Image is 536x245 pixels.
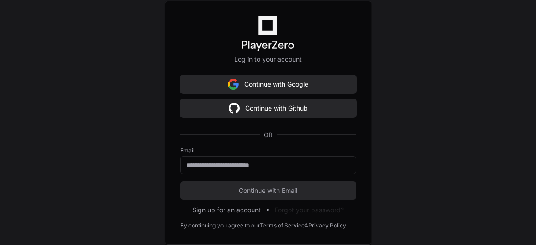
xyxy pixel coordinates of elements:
[180,181,356,200] button: Continue with Email
[275,205,344,215] button: Forgot your password?
[260,222,305,229] a: Terms of Service
[180,186,356,195] span: Continue with Email
[228,75,239,93] img: Sign in with google
[229,99,240,117] img: Sign in with google
[180,222,260,229] div: By continuing you agree to our
[308,222,347,229] a: Privacy Policy.
[180,55,356,64] p: Log in to your account
[180,147,356,154] label: Email
[260,130,277,140] span: OR
[180,99,356,117] button: Continue with Github
[192,205,261,215] button: Sign up for an account
[305,222,308,229] div: &
[180,75,356,93] button: Continue with Google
